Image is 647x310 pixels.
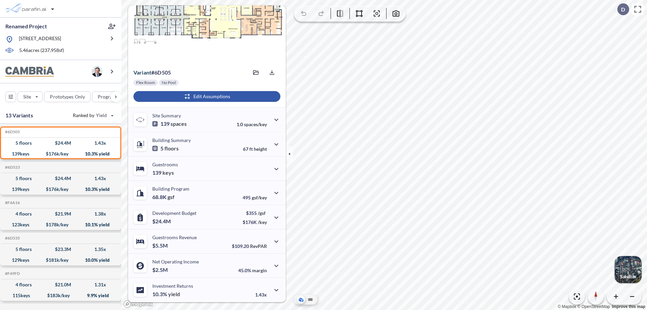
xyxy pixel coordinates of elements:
[19,47,64,54] p: 5.46 acres ( 237,958 sf)
[620,274,636,279] p: Satellite
[4,200,20,205] h5: Click to copy the code
[237,121,267,127] p: 1.0
[19,35,61,44] p: [STREET_ADDRESS]
[152,242,169,249] p: $5.5M
[44,91,91,102] button: Prototypes Only
[50,93,85,100] p: Prototypes Only
[152,234,197,240] p: Guestrooms Revenue
[152,145,179,152] p: 5
[249,146,253,152] span: ft
[252,267,267,273] span: margin
[5,66,54,77] img: BrandImage
[152,259,199,264] p: Net Operating Income
[255,292,267,298] p: 1.43x
[133,69,171,76] p: # 6d505
[306,295,314,304] button: Site Plan
[152,169,174,176] p: 139
[577,304,610,309] a: OpenStreetMap
[152,266,169,273] p: $2.5M
[252,195,267,200] span: gsf/key
[152,291,180,298] p: 10.3%
[23,93,31,100] p: Site
[258,210,266,216] span: /gsf
[171,120,187,127] span: spaces
[92,91,128,102] button: Program
[152,137,191,143] p: Building Summary
[5,23,47,30] p: Renamed Project
[152,120,187,127] p: 139
[96,112,107,119] span: Yield
[558,304,576,309] a: Mapbox
[152,218,172,225] p: $24.4M
[4,236,20,241] h5: Click to copy the code
[612,304,645,309] a: Improve this map
[152,113,181,118] p: Site Summary
[18,91,43,102] button: Site
[162,169,174,176] span: keys
[133,91,280,102] button: Edit Assumptions
[244,121,267,127] span: spaces/key
[98,93,117,100] p: Program
[136,80,155,85] p: Flex Room
[162,80,176,85] p: No Pool
[133,69,151,76] span: Variant
[232,243,267,249] p: $109.20
[152,283,193,289] p: Investment Returns
[92,66,102,77] img: user logo
[67,110,118,121] button: Ranked by Yield
[615,256,642,283] button: Switcher ImageSatellite
[243,219,267,225] p: $176K
[152,210,196,216] p: Development Budget
[250,243,267,249] span: RevPAR
[238,267,267,273] p: 45.0%
[615,256,642,283] img: Switcher Image
[297,295,305,304] button: Aerial View
[258,219,267,225] span: /key
[123,300,153,308] a: Mapbox homepage
[243,195,267,200] p: 495
[164,145,179,152] span: floors
[152,186,189,192] p: Building Program
[254,146,267,152] span: height
[152,194,175,200] p: 68.8K
[243,210,267,216] p: $355
[243,146,267,152] p: 67
[5,111,33,119] p: 13 Variants
[167,194,175,200] span: gsf
[4,271,20,276] h5: Click to copy the code
[4,130,20,134] h5: Click to copy the code
[4,165,20,170] h5: Click to copy the code
[168,291,180,298] span: yield
[152,162,178,167] p: Guestrooms
[621,6,625,12] p: D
